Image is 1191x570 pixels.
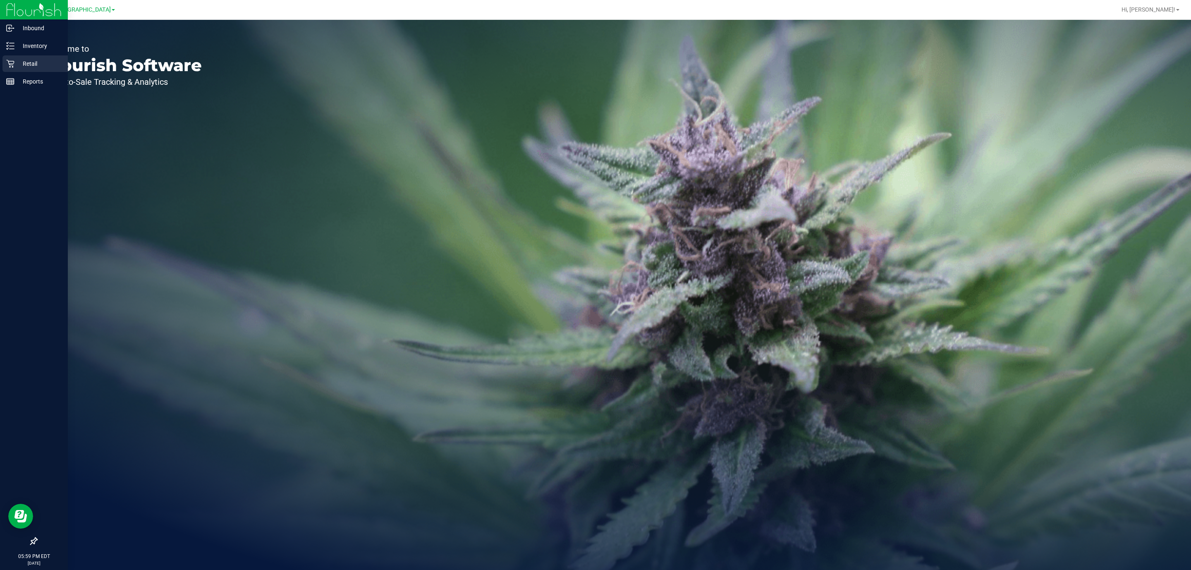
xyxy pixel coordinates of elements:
[45,45,202,53] p: Welcome to
[6,60,14,68] inline-svg: Retail
[45,78,202,86] p: Seed-to-Sale Tracking & Analytics
[14,23,64,33] p: Inbound
[54,6,111,13] span: [GEOGRAPHIC_DATA]
[8,504,33,529] iframe: Resource center
[4,553,64,560] p: 05:59 PM EDT
[14,59,64,69] p: Retail
[6,24,14,32] inline-svg: Inbound
[6,42,14,50] inline-svg: Inventory
[6,77,14,86] inline-svg: Reports
[14,41,64,51] p: Inventory
[45,57,202,74] p: Flourish Software
[4,560,64,566] p: [DATE]
[1122,6,1175,13] span: Hi, [PERSON_NAME]!
[14,77,64,86] p: Reports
